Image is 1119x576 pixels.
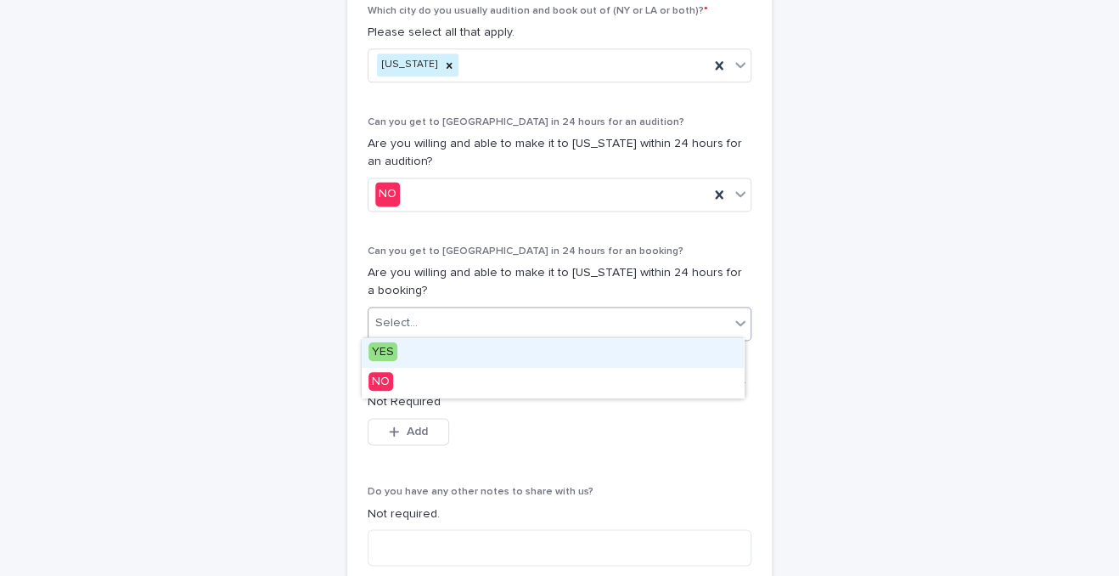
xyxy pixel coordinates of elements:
span: Which city do you usually audition and book out of (NY or LA or both)? [368,6,708,16]
p: Are you willing and able to make it to [US_STATE] within 24 hours for an audition? [368,135,751,171]
p: Not Required [368,393,751,411]
span: Can you get to [GEOGRAPHIC_DATA] in 24 hours for an booking? [368,246,683,257]
span: Do you have any other notes to share with us? [368,487,593,497]
span: Can you get to [GEOGRAPHIC_DATA] in 24 hours for an audition? [368,117,684,127]
div: YES [362,338,744,368]
button: Add [368,418,449,445]
p: Not required. [368,505,751,522]
span: NO [368,372,393,391]
p: Please select all that apply. [368,24,751,42]
p: Are you willing and able to make it to [US_STATE] within 24 hours for a booking? [368,264,751,300]
span: YES [368,342,397,361]
span: Add [407,426,428,438]
div: NO [362,368,744,398]
div: [US_STATE] [377,54,440,76]
div: Select... [375,314,418,332]
div: NO [375,182,400,206]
